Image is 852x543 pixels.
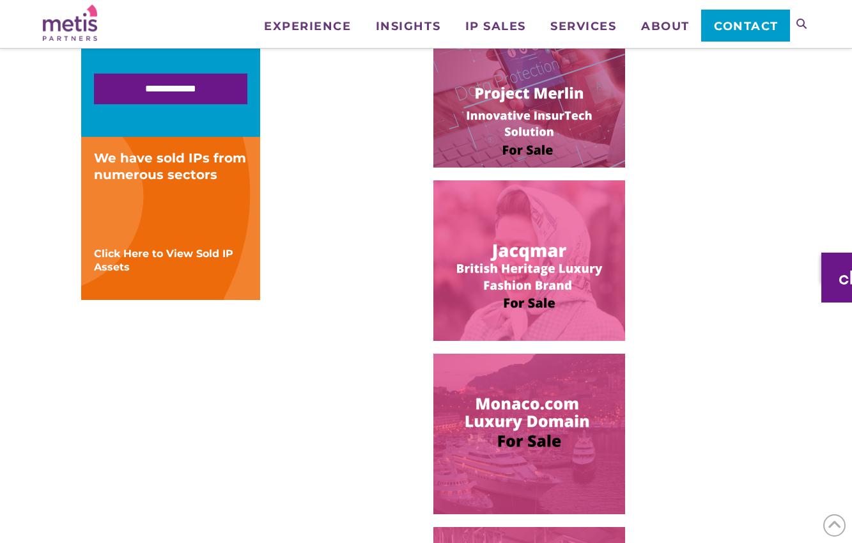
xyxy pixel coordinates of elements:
[550,20,616,32] span: Services
[43,4,97,41] img: Metis Partners
[264,20,351,32] span: Experience
[94,248,233,273] a: Click Here to View Sold IP Assets
[94,150,247,183] div: We have sold IPs from numerous sectors
[433,354,625,514] img: Image
[376,20,440,32] span: Insights
[94,24,288,74] iframe: reCAPTCHA
[433,180,625,341] img: Image
[714,20,778,32] span: Contact
[641,20,690,32] span: About
[465,20,526,32] span: IP Sales
[823,514,846,537] span: Back to Top
[701,10,790,42] a: Contact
